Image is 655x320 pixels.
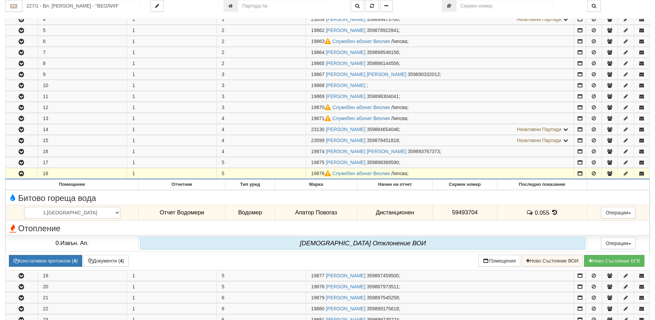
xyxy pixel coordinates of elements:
td: 5 [37,25,127,36]
th: Отчетник [139,180,225,190]
th: Сериен номер [433,180,497,190]
span: Партида № [311,171,332,176]
td: ; [306,124,574,135]
td: 1 [127,102,216,113]
span: 359899473700 [367,17,399,22]
td: 1 [127,168,216,179]
span: Партида № [311,284,325,289]
td: 15 [37,135,127,146]
td: Апатор Повогаз [275,205,357,221]
td: Водомер [225,205,275,221]
span: Партида № [311,306,325,311]
span: Партида № [311,138,325,143]
span: Партида № [311,83,325,88]
span: Партида № [311,105,332,110]
td: 4 [37,14,127,25]
td: ; [306,157,574,168]
td: ; [306,292,574,303]
td: ; [306,14,574,25]
a: [PERSON_NAME] [326,160,365,165]
span: 3 [222,72,225,77]
th: Последно показание [497,180,587,190]
button: Констативни протоколи (4) [9,255,82,267]
td: 1 [127,36,216,47]
td: 11 [37,91,127,102]
span: Липсва [391,39,407,44]
a: Служебен абонат Веолия [332,39,390,44]
td: ; [306,58,574,69]
td: 20 [37,281,127,292]
span: 359890332012 [408,72,440,77]
td: 18 [37,168,127,179]
td: 1 [127,157,216,168]
td: ; [306,281,574,292]
span: 359896304041 [367,94,399,99]
td: ; [306,91,574,102]
span: 2 [222,28,225,33]
span: Партида № [311,94,325,99]
span: Битово гореща вода [8,194,96,203]
b: 4 [74,258,76,264]
span: 5 [222,160,225,165]
td: 1 [127,135,216,146]
span: 3 [222,94,225,99]
td: ; [306,36,574,47]
span: 2 [222,50,225,55]
td: ; [306,135,574,146]
td: 1 [127,113,216,124]
span: 359893767373 [408,149,440,154]
td: 1 [127,14,216,25]
td: 1 [127,80,216,91]
span: Партида № [311,295,325,300]
span: Неактивни Партиди [517,17,561,22]
span: 5 [222,273,225,278]
span: Отопление [8,224,61,233]
td: 1 [127,25,216,36]
a: [PERSON_NAME] [326,295,365,300]
span: 6 [222,306,225,311]
td: 1 [127,146,216,157]
span: Партида № [311,50,325,55]
span: Партида № [311,273,325,278]
span: 359898546156 [367,50,399,55]
td: 1 [127,281,216,292]
span: Липсва [391,105,407,110]
td: ; [306,69,574,80]
a: [PERSON_NAME] [326,306,365,311]
td: 22 [37,303,127,314]
span: 359899175618 [367,306,399,311]
td: 12 [37,102,127,113]
a: [PERSON_NAME] [326,28,365,33]
td: 13 [37,113,127,124]
span: История на показанията [551,209,558,216]
span: Неактивни Партиди [517,138,561,143]
span: Липсва [391,171,407,176]
a: [PERSON_NAME] [326,284,365,289]
span: 2 [222,39,225,44]
td: ; [306,113,574,124]
span: Партида № [311,39,332,44]
span: 359898369590 [367,160,399,165]
span: 0.055 [535,209,549,216]
span: 5 [222,171,225,176]
span: Партида № [311,61,325,66]
td: 0.Извън. Ап. [6,235,139,251]
td: 9 [37,69,127,80]
span: 6 [222,295,225,300]
span: 59493704 [452,209,478,216]
b: 4 [120,258,123,264]
span: Партида № [311,127,325,132]
span: 4 [222,127,225,132]
span: 1 [222,17,225,22]
a: [PERSON_NAME] [PERSON_NAME] [326,72,406,77]
a: [PERSON_NAME] [326,138,365,143]
button: Ново Състояние ВОИ [522,255,583,267]
span: Партида № [311,28,325,33]
a: [PERSON_NAME] [326,94,365,99]
td: 8 [37,58,127,69]
span: Партида № [311,149,325,154]
span: 5 [222,284,225,289]
button: Документи (4) [84,255,129,267]
td: 1 [127,69,216,80]
td: ; [306,25,574,36]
